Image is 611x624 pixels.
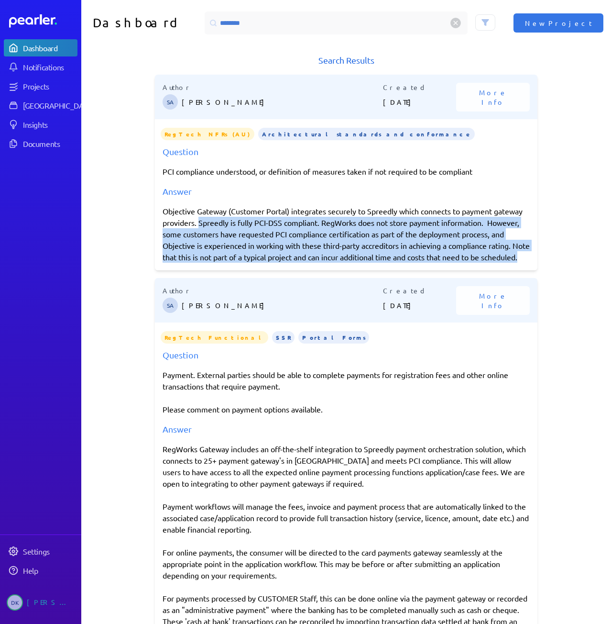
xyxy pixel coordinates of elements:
p: Author [163,82,383,92]
div: Insights [23,120,76,129]
a: Notifications [4,58,77,76]
div: Settings [23,546,76,556]
p: [PERSON_NAME] [182,92,383,111]
p: Created [383,286,457,296]
div: Answer [163,185,530,198]
div: Answer [163,423,530,435]
div: Question [163,145,530,158]
p: Payment. External parties should be able to complete payments for registration fees and other onl... [163,369,530,415]
span: Dan Kilgallon [7,594,23,611]
a: Settings [4,543,77,560]
span: Steve Ackermann [163,298,178,313]
div: Documents [23,139,76,148]
span: Portal Forms [298,331,369,344]
p: Created [383,82,457,92]
span: Architectural standards and conformance [258,128,475,140]
div: Projects [23,81,76,91]
button: More Info [456,83,530,111]
span: More Info [468,88,518,107]
div: Notifications [23,62,76,72]
p: [PERSON_NAME] [182,296,383,315]
span: Steve Ackermann [163,94,178,110]
p: [DATE] [383,92,457,111]
div: [PERSON_NAME] [27,594,75,611]
p: PCI compliance understood, or definition of measures taken if not required to be compliant [163,166,530,177]
a: Help [4,562,77,579]
div: Dashboard [23,43,76,53]
button: New Project [513,13,603,33]
h1: Search Results [155,54,537,67]
a: Dashboard [9,14,77,28]
span: RegTech Functional [161,331,268,344]
a: Insights [4,116,77,133]
h1: Dashboard [93,11,201,34]
span: SSR [272,331,295,344]
div: Question [163,348,530,361]
div: Help [23,566,76,575]
a: Projects [4,78,77,95]
p: [DATE] [383,296,457,315]
a: Documents [4,135,77,152]
a: [GEOGRAPHIC_DATA] [4,97,77,114]
a: Dashboard [4,39,77,56]
button: More Info [456,286,530,315]
div: [GEOGRAPHIC_DATA] [23,100,94,110]
a: DK[PERSON_NAME] [4,591,77,614]
span: New Project [525,18,592,28]
p: Author [163,286,383,296]
span: More Info [468,291,518,310]
span: RegTech NFRs (AU) [161,128,254,140]
div: Objective Gateway (Customer Portal) integrates securely to Spreedly which connects to payment gat... [163,205,530,263]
